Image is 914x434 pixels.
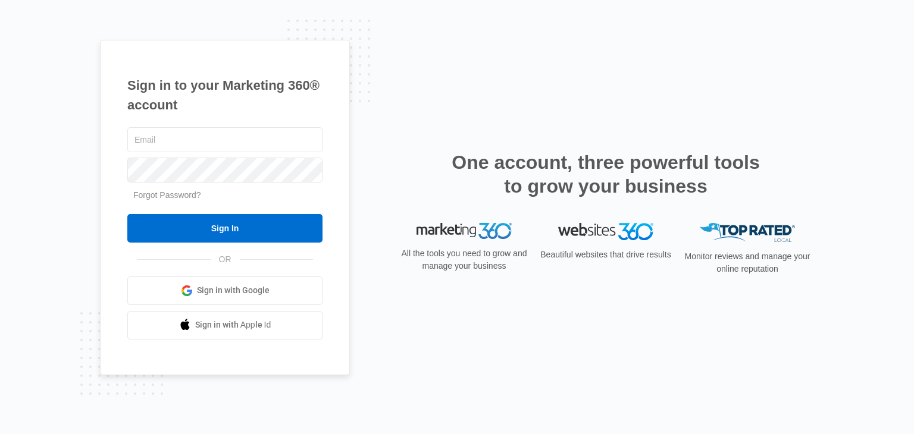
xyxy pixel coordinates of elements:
span: OR [211,253,240,266]
p: Beautiful websites that drive results [539,249,672,261]
p: All the tools you need to grow and manage your business [397,247,531,272]
img: Websites 360 [558,223,653,240]
p: Monitor reviews and manage your online reputation [681,250,814,275]
h2: One account, three powerful tools to grow your business [448,150,763,198]
a: Sign in with Apple Id [127,311,323,339]
input: Email [127,127,323,152]
a: Forgot Password? [133,190,201,200]
input: Sign In [127,214,323,243]
img: Top Rated Local [700,223,795,243]
span: Sign in with Apple Id [195,319,271,331]
img: Marketing 360 [417,223,512,240]
span: Sign in with Google [197,284,270,297]
h1: Sign in to your Marketing 360® account [127,76,323,115]
a: Sign in with Google [127,276,323,305]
